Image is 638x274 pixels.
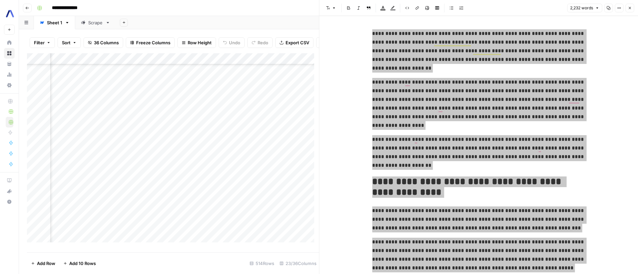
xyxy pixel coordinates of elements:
a: Browse [4,48,15,59]
span: Sort [62,39,71,46]
a: Your Data [4,59,15,69]
button: What's new? [4,186,15,196]
span: Filter [34,39,45,46]
span: Add Row [37,260,55,267]
button: Undo [219,37,245,48]
button: Add 10 Rows [59,258,100,269]
div: Sheet 1 [47,19,62,26]
div: What's new? [4,186,14,196]
a: Settings [4,80,15,91]
button: 36 Columns [84,37,123,48]
button: Sort [58,37,81,48]
span: Row Height [188,39,212,46]
div: 23/36 Columns [277,258,319,269]
span: Add 10 Rows [69,260,96,267]
button: Workspace: Assembly AI [4,5,15,22]
span: Redo [258,39,268,46]
span: Undo [229,39,240,46]
a: AirOps Academy [4,175,15,186]
button: Row Height [177,37,216,48]
button: Redo [247,37,273,48]
button: Add Row [27,258,59,269]
span: 2,232 words [570,5,593,11]
img: Assembly AI Logo [4,8,16,20]
a: Home [4,37,15,48]
span: Freeze Columns [136,39,170,46]
button: Filter [30,37,55,48]
button: Export CSV [275,37,314,48]
button: Freeze Columns [126,37,175,48]
span: Export CSV [286,39,309,46]
div: 514 Rows [247,258,277,269]
div: Scrape [88,19,103,26]
a: Sheet 1 [34,16,75,29]
button: Help + Support [4,196,15,207]
button: 2,232 words [567,4,602,12]
a: Usage [4,69,15,80]
a: Scrape [75,16,116,29]
span: 36 Columns [94,39,119,46]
